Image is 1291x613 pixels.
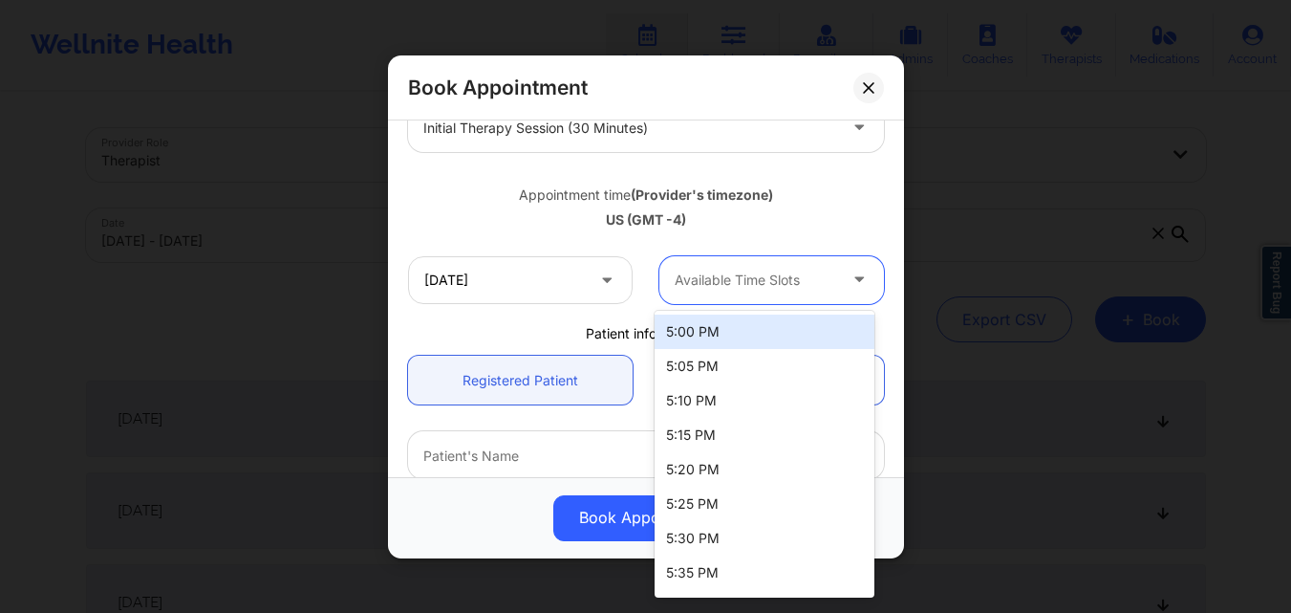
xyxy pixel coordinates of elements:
[655,556,874,590] div: 5:35 PM
[655,418,874,452] div: 5:15 PM
[408,75,588,100] h2: Book Appointment
[408,185,884,204] div: Appointment time
[659,356,884,405] a: Not Registered Patient
[655,452,874,487] div: 5:20 PM
[655,349,874,383] div: 5:05 PM
[408,255,633,303] input: MM/DD/YYYY
[655,315,874,349] div: 5:00 PM
[553,494,739,540] button: Book Appointment
[655,383,874,418] div: 5:10 PM
[408,210,884,230] div: US (GMT -4)
[631,186,773,202] b: (Provider's timezone)
[423,103,836,151] div: Initial Therapy Session (30 minutes)
[655,521,874,556] div: 5:30 PM
[408,356,633,405] a: Registered Patient
[395,323,897,342] div: Patient information:
[655,487,874,521] div: 5:25 PM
